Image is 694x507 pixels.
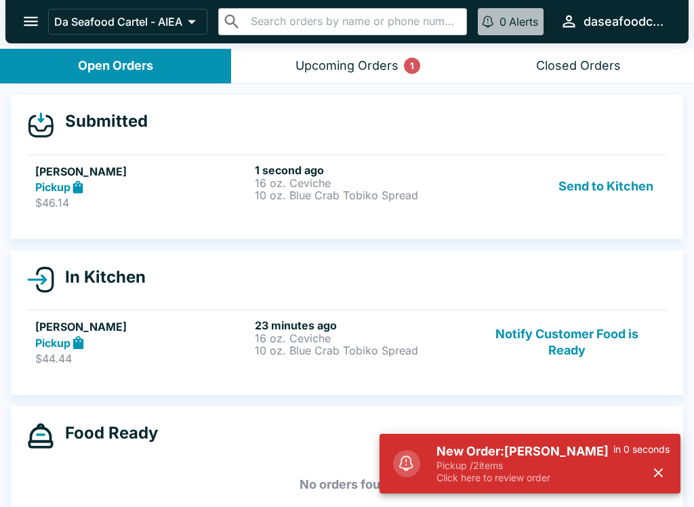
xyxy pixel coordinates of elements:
button: Da Seafood Cartel - AIEA [48,9,207,35]
button: open drawer [14,4,48,39]
h6: 1 second ago [255,163,469,177]
input: Search orders by name or phone number [247,12,461,31]
h4: Food Ready [54,423,158,443]
h6: 23 minutes ago [255,319,469,332]
h4: In Kitchen [54,267,146,287]
p: Da Seafood Cartel - AIEA [54,15,182,28]
p: 10 oz. Blue Crab Tobiko Spread [255,189,469,201]
p: 1 [410,59,414,73]
h5: [PERSON_NAME] [35,163,249,180]
div: Closed Orders [536,58,621,74]
button: daseafoodcartel [554,7,672,36]
button: Notify Customer Food is Ready [475,319,659,365]
h5: [PERSON_NAME] [35,319,249,335]
p: $46.14 [35,196,249,209]
a: [PERSON_NAME]Pickup$44.4423 minutes ago16 oz. Ceviche10 oz. Blue Crab Tobiko SpreadNotify Custome... [27,310,667,373]
p: Alerts [509,15,538,28]
p: Pickup / 2 items [436,460,613,472]
p: $44.44 [35,352,249,365]
strong: Pickup [35,180,70,194]
p: Click here to review order [436,472,613,484]
div: Upcoming Orders [295,58,399,74]
p: 0 [499,15,506,28]
h5: New Order: [PERSON_NAME] [436,443,613,460]
p: 16 oz. Ceviche [255,177,469,189]
p: 10 oz. Blue Crab Tobiko Spread [255,344,469,357]
a: [PERSON_NAME]Pickup$46.141 second ago16 oz. Ceviche10 oz. Blue Crab Tobiko SpreadSend to Kitchen [27,155,667,218]
p: 16 oz. Ceviche [255,332,469,344]
p: in 0 seconds [613,443,670,455]
div: Open Orders [78,58,153,74]
button: Send to Kitchen [553,163,659,210]
div: daseafoodcartel [584,14,667,30]
strong: Pickup [35,336,70,350]
h4: Submitted [54,111,148,131]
